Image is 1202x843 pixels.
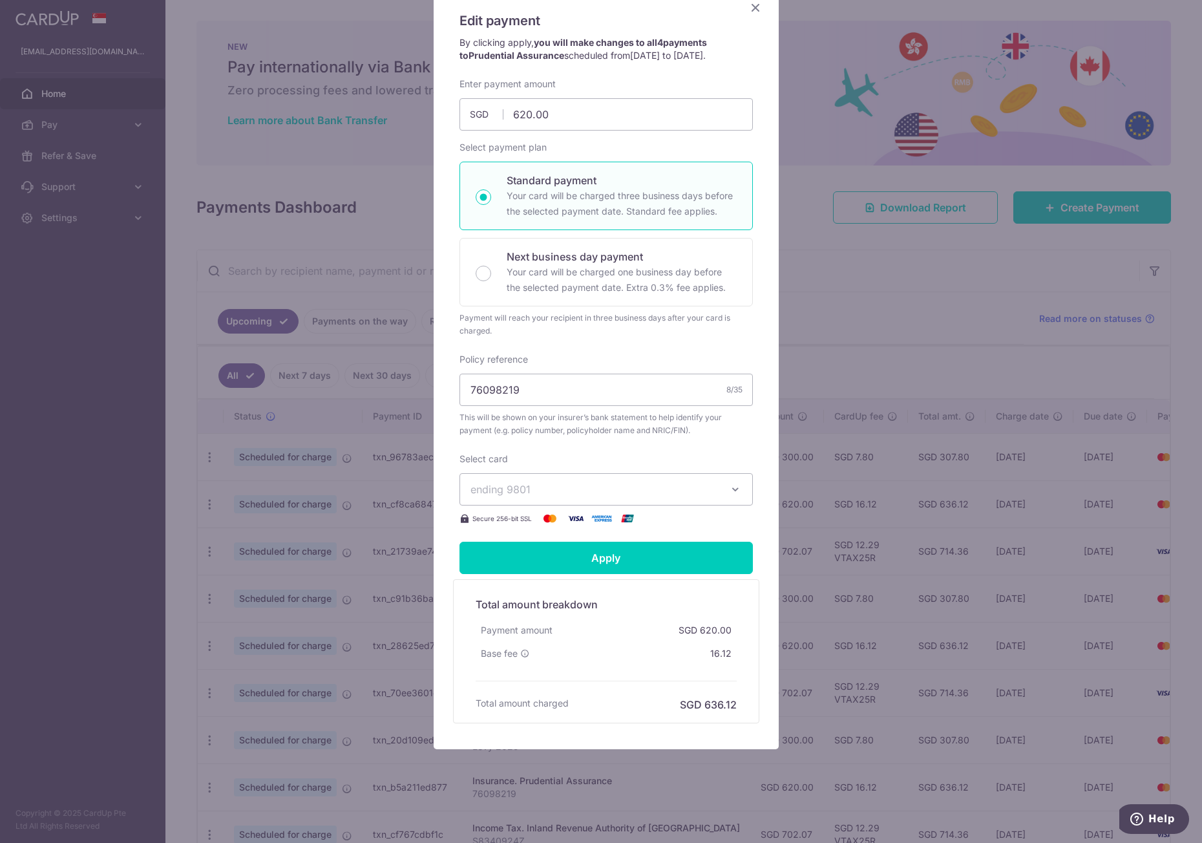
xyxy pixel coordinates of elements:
p: By clicking apply, scheduled from . [459,36,753,62]
p: Your card will be charged one business day before the selected payment date. Extra 0.3% fee applies. [507,264,737,295]
div: Payment amount [476,619,558,642]
span: Secure 256-bit SSL [472,513,532,524]
img: American Express [589,511,615,526]
h5: Edit payment [459,10,753,31]
label: Enter payment amount [459,78,556,91]
label: Select payment plan [459,141,547,154]
img: Mastercard [537,511,563,526]
span: SGD [470,108,503,121]
span: This will be shown on your insurer’s bank statement to help identify your payment (e.g. policy nu... [459,411,753,437]
h5: Total amount breakdown [476,597,737,612]
div: 16.12 [705,642,737,665]
div: Payment will reach your recipient in three business days after your card is charged. [459,312,753,337]
span: [DATE] to [DATE] [630,50,703,61]
span: ending 9801 [470,483,531,496]
h6: Total amount charged [476,697,569,710]
strong: you will make changes to all payments to [459,37,707,61]
iframe: Opens a widget where you can find more information [1119,804,1189,837]
p: Your card will be charged three business days before the selected payment date. Standard fee appl... [507,188,737,219]
p: Standard payment [507,173,737,188]
input: 0.00 [459,98,753,131]
span: Prudential Assurance [469,50,564,61]
span: Base fee [481,647,518,660]
input: Apply [459,542,753,574]
span: 4 [657,37,663,48]
p: Next business day payment [507,249,737,264]
img: Visa [563,511,589,526]
div: 8/35 [726,383,743,396]
img: UnionPay [615,511,640,526]
label: Select card [459,453,508,465]
h6: SGD 636.12 [680,697,737,712]
label: Policy reference [459,353,528,366]
div: SGD 620.00 [673,619,737,642]
button: ending 9801 [459,473,753,506]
